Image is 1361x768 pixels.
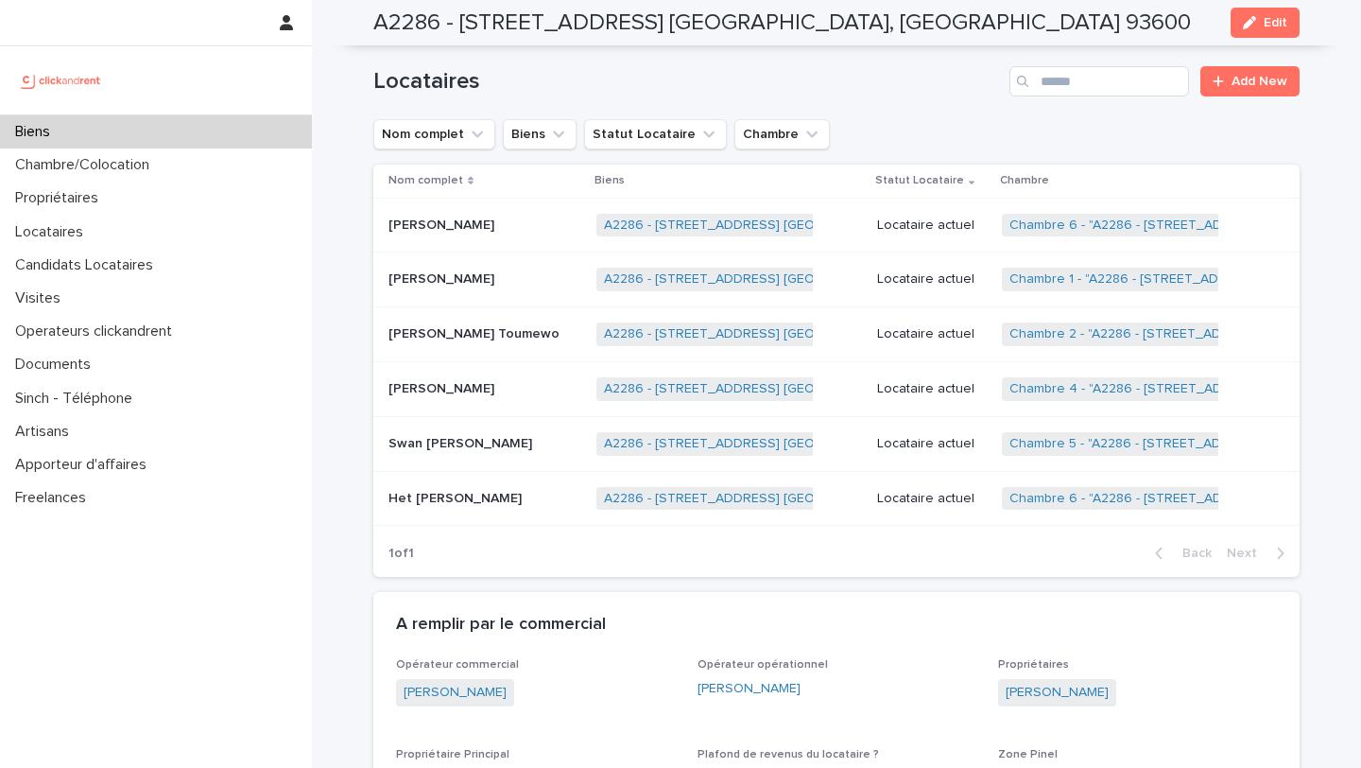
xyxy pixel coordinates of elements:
[604,491,1096,507] a: A2286 - [STREET_ADDRESS] [GEOGRAPHIC_DATA], [GEOGRAPHIC_DATA] 93600
[1009,66,1189,96] input: Search
[8,356,106,374] p: Documents
[388,323,563,342] p: [PERSON_NAME] Toumewo
[1006,683,1109,703] a: [PERSON_NAME]
[1000,170,1049,191] p: Chambre
[604,436,1096,452] a: A2286 - [STREET_ADDRESS] [GEOGRAPHIC_DATA], [GEOGRAPHIC_DATA] 93600
[373,198,1300,253] tr: [PERSON_NAME][PERSON_NAME] A2286 - [STREET_ADDRESS] [GEOGRAPHIC_DATA], [GEOGRAPHIC_DATA] 93600 Lo...
[698,749,879,760] span: Plafond de revenus du locataire ?
[877,218,988,234] p: Locataire actuel
[373,253,1300,307] tr: [PERSON_NAME][PERSON_NAME] A2286 - [STREET_ADDRESS] [GEOGRAPHIC_DATA], [GEOGRAPHIC_DATA] 93600 Lo...
[8,390,147,408] p: Sinch - Téléphone
[1264,16,1287,29] span: Edit
[396,659,519,671] span: Opérateur commercial
[388,377,498,397] p: [PERSON_NAME]
[373,416,1300,471] tr: Swan [PERSON_NAME]Swan [PERSON_NAME] A2286 - [STREET_ADDRESS] [GEOGRAPHIC_DATA], [GEOGRAPHIC_DATA...
[1200,66,1300,96] a: Add New
[396,615,606,636] h2: A remplir par le commercial
[604,218,1096,234] a: A2286 - [STREET_ADDRESS] [GEOGRAPHIC_DATA], [GEOGRAPHIC_DATA] 93600
[8,289,76,307] p: Visites
[373,68,1002,96] h1: Locataires
[1232,75,1287,88] span: Add New
[396,749,509,760] span: Propriétaire Principal
[594,170,625,191] p: Biens
[604,271,1096,288] a: A2286 - [STREET_ADDRESS] [GEOGRAPHIC_DATA], [GEOGRAPHIC_DATA] 93600
[877,436,988,452] p: Locataire actuel
[503,119,577,149] button: Biens
[15,61,107,99] img: UCB0brd3T0yccxBKYDjQ
[734,119,830,149] button: Chambre
[1231,8,1300,38] button: Edit
[604,381,1096,397] a: A2286 - [STREET_ADDRESS] [GEOGRAPHIC_DATA], [GEOGRAPHIC_DATA] 93600
[1219,545,1300,562] button: Next
[8,156,164,174] p: Chambre/Colocation
[373,531,429,577] p: 1 of 1
[388,432,536,452] p: Swan [PERSON_NAME]
[8,189,113,207] p: Propriétaires
[388,214,498,234] p: [PERSON_NAME]
[998,749,1058,760] span: Zone Pinel
[8,223,98,241] p: Locataires
[875,170,964,191] p: Statut Locataire
[877,326,988,342] p: Locataire actuel
[388,487,525,507] p: Het [PERSON_NAME]
[1140,545,1219,562] button: Back
[998,659,1069,671] span: Propriétaires
[877,381,988,397] p: Locataire actuel
[8,323,187,340] p: Operateurs clickandrent
[604,326,1096,342] a: A2286 - [STREET_ADDRESS] [GEOGRAPHIC_DATA], [GEOGRAPHIC_DATA] 93600
[877,491,988,507] p: Locataire actuel
[373,362,1300,417] tr: [PERSON_NAME][PERSON_NAME] A2286 - [STREET_ADDRESS] [GEOGRAPHIC_DATA], [GEOGRAPHIC_DATA] 93600 Lo...
[8,256,168,274] p: Candidats Locataires
[8,489,101,507] p: Freelances
[373,307,1300,362] tr: [PERSON_NAME] Toumewo[PERSON_NAME] Toumewo A2286 - [STREET_ADDRESS] [GEOGRAPHIC_DATA], [GEOGRAPHI...
[584,119,727,149] button: Statut Locataire
[1227,547,1268,560] span: Next
[8,456,162,474] p: Apporteur d'affaires
[388,268,498,288] p: [PERSON_NAME]
[698,679,801,699] a: [PERSON_NAME]
[373,119,495,149] button: Nom complet
[388,170,463,191] p: Nom complet
[1171,547,1212,560] span: Back
[8,123,65,141] p: Biens
[404,683,507,703] a: [PERSON_NAME]
[373,471,1300,526] tr: Het [PERSON_NAME]Het [PERSON_NAME] A2286 - [STREET_ADDRESS] [GEOGRAPHIC_DATA], [GEOGRAPHIC_DATA] ...
[698,659,828,671] span: Opérateur opérationnel
[8,423,84,441] p: Artisans
[373,9,1191,37] h2: A2286 - [STREET_ADDRESS] [GEOGRAPHIC_DATA], [GEOGRAPHIC_DATA] 93600
[877,271,988,288] p: Locataire actuel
